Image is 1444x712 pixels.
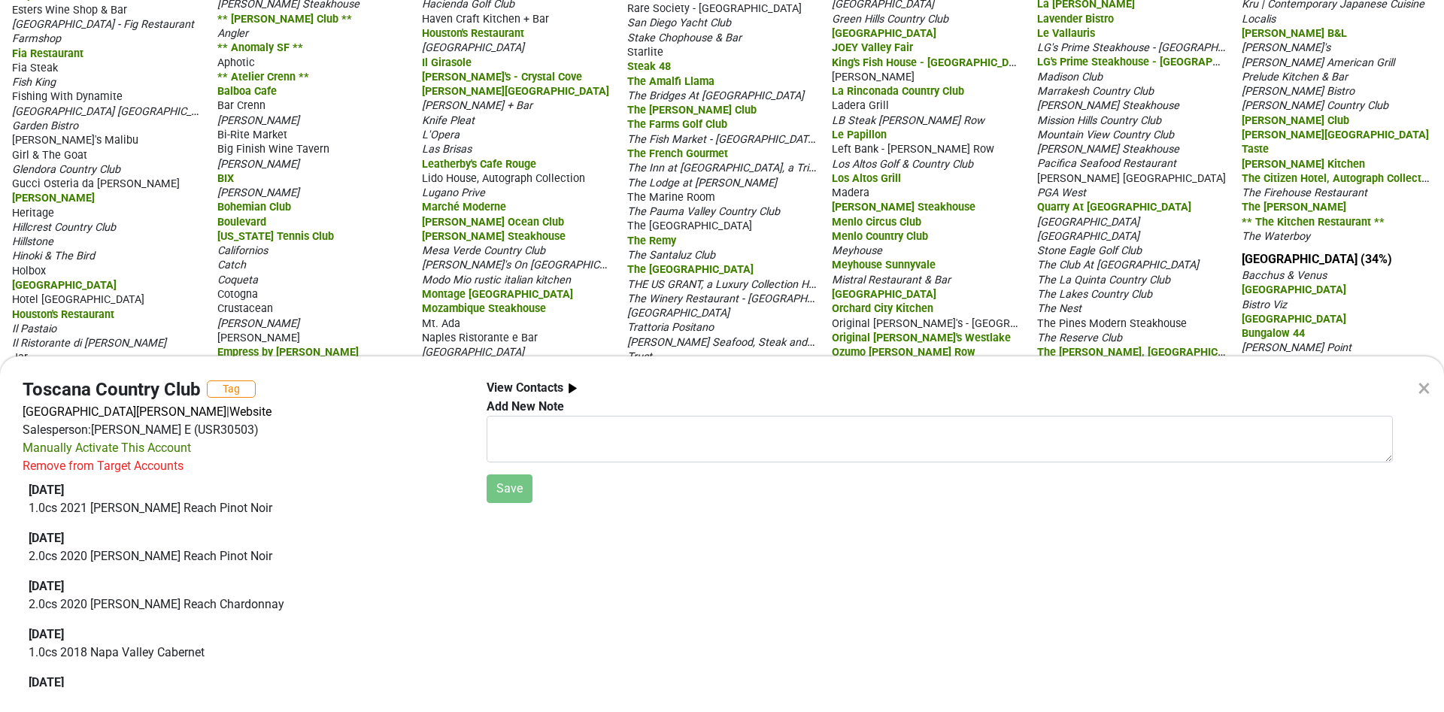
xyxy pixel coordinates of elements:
button: Tag [207,380,256,398]
img: arrow_right.svg [563,379,582,398]
a: [GEOGRAPHIC_DATA][PERSON_NAME] [23,404,226,419]
div: Remove from Target Accounts [23,457,184,475]
div: Salesperson: [PERSON_NAME] E (USR30503) [23,421,464,439]
b: Add New Note [487,399,564,414]
div: [DATE] [29,626,458,644]
div: [DATE] [29,529,458,547]
h4: Toscana Country Club [23,379,201,401]
p: 1.0 cs 2021 [PERSON_NAME] Reach Pinot Noir [29,499,458,517]
b: View Contacts [487,380,563,395]
div: Manually Activate This Account [23,439,191,457]
div: [DATE] [29,674,458,692]
div: [DATE] [29,481,458,499]
div: × [1418,370,1430,406]
p: 2.0 cs 2020 [PERSON_NAME] Reach Pinot Noir [29,547,458,565]
span: | [226,404,229,419]
p: 2.0 cs 2020 [PERSON_NAME] Reach Chardonnay [29,595,458,614]
a: Website [229,404,272,419]
div: [DATE] [29,577,458,595]
button: Save [487,474,532,503]
p: 1.0 cs 2018 Napa Valley Cabernet [29,644,458,662]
